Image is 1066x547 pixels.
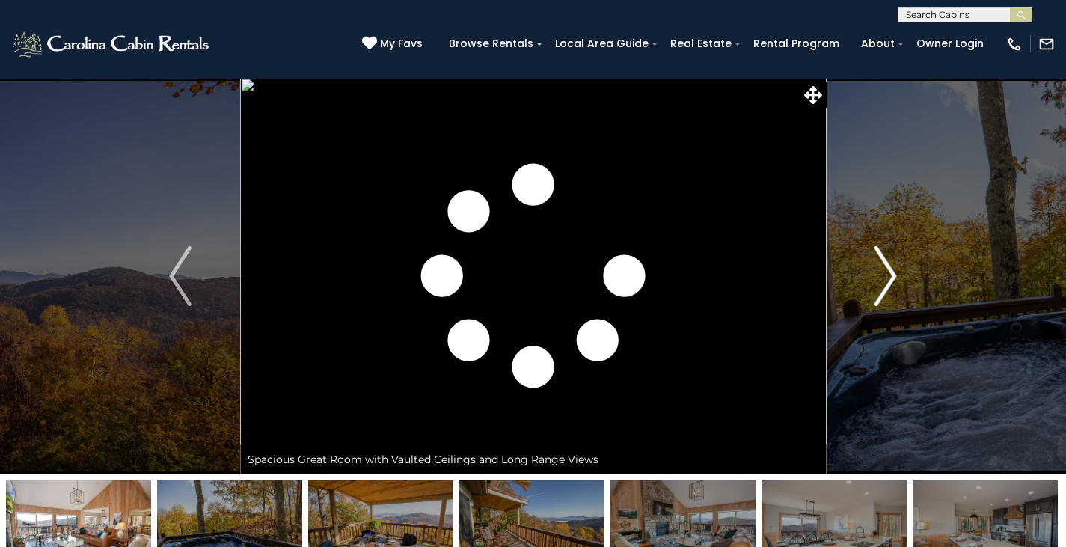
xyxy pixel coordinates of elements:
a: Owner Login [909,32,991,55]
a: My Favs [362,36,426,52]
img: phone-regular-white.png [1006,36,1023,52]
a: Rental Program [746,32,847,55]
span: My Favs [380,36,423,52]
button: Next [826,78,945,474]
button: Previous [121,78,240,474]
img: arrow [169,246,192,306]
img: White-1-2.png [11,29,213,59]
div: Spacious Great Room with Vaulted Ceilings and Long Range Views [240,444,827,474]
a: Local Area Guide [548,32,656,55]
img: arrow [874,246,897,306]
a: About [854,32,902,55]
a: Browse Rentals [441,32,541,55]
img: mail-regular-white.png [1038,36,1055,52]
a: Real Estate [663,32,739,55]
